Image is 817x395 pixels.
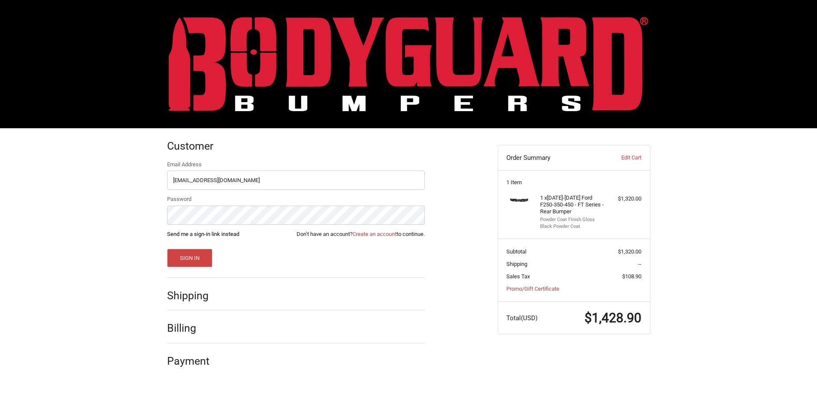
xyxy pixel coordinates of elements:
a: Promo/Gift Certificate [506,286,559,292]
span: Subtotal [506,248,526,255]
img: BODYGUARD BUMPERS [169,17,648,111]
span: $108.90 [622,273,641,280]
label: Password [167,195,425,203]
span: -- [638,261,641,267]
button: Sign In [167,249,213,267]
span: Shipping [506,261,527,267]
a: Create an account [353,231,397,237]
h2: Shipping [167,289,217,302]
h3: 1 Item [506,179,641,186]
h2: Customer [167,139,217,153]
span: Sales Tax [506,273,530,280]
a: Send me a sign-in link instead [167,231,239,237]
h4: 1 x [DATE]-[DATE] Ford F250-350-450 - FT Series - Rear Bumper [540,195,605,215]
h3: Order Summary [506,153,599,162]
span: Total (USD) [506,314,538,322]
label: Email Address [167,160,425,169]
div: $1,320.00 [608,195,641,203]
span: Don’t have an account? to continue. [297,230,425,239]
h2: Billing [167,321,217,335]
a: Edit Cart [599,153,641,162]
span: $1,428.90 [585,310,641,325]
li: Powder Coat Finish Gloss Black Powder Coat [540,216,605,230]
span: $1,320.00 [618,248,641,255]
h2: Payment [167,354,217,368]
